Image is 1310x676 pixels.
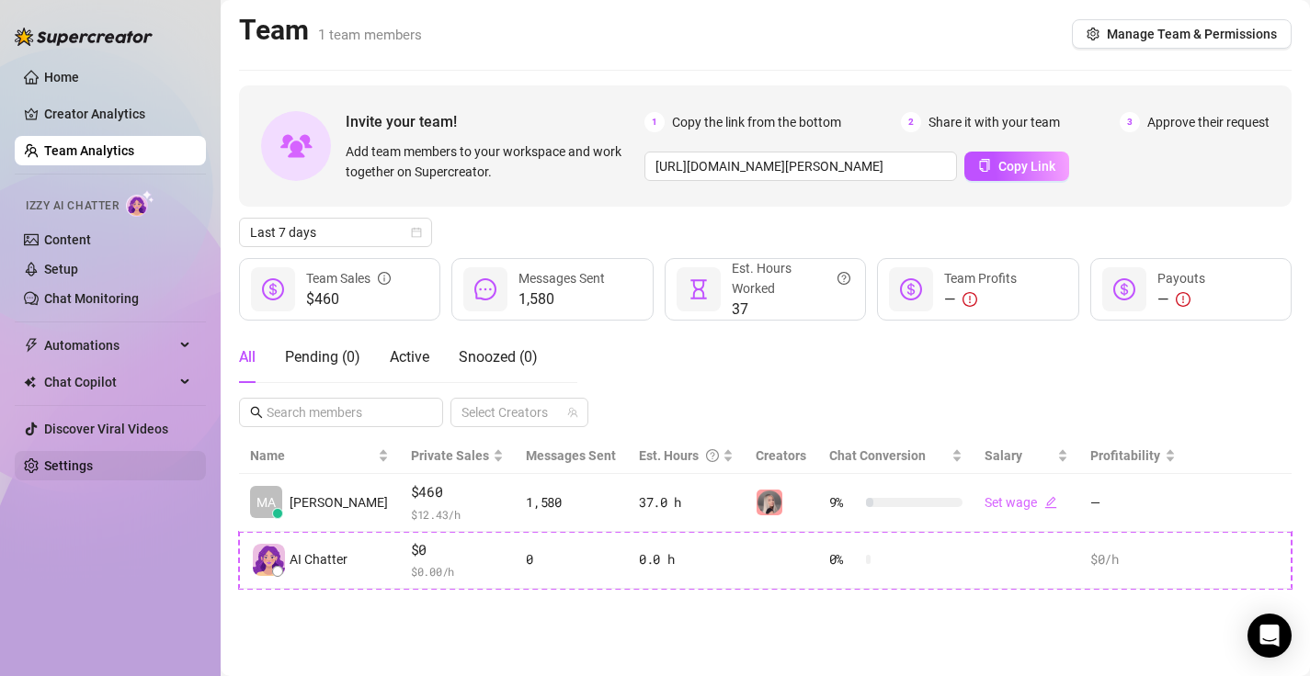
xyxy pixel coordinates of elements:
[1157,271,1205,286] span: Payouts
[900,278,922,300] span: dollar-circle
[745,438,817,474] th: Creators
[256,492,276,513] span: MA
[1090,448,1160,463] span: Profitability
[829,549,859,569] span: 0 %
[290,492,388,513] span: [PERSON_NAME]
[285,346,360,368] div: Pending ( 0 )
[526,549,617,569] div: 0
[15,28,153,46] img: logo-BBDzfeDw.svg
[526,448,616,463] span: Messages Sent
[1176,292,1190,307] span: exclamation-circle
[1247,614,1292,658] div: Open Intercom Messenger
[290,549,347,569] span: AI Chatter
[985,448,1022,463] span: Salary
[1044,496,1057,509] span: edit
[318,27,422,43] span: 1 team members
[44,70,79,84] a: Home
[411,505,505,524] span: $ 12.43 /h
[639,492,735,513] div: 37.0 h
[1107,27,1277,41] span: Manage Team & Permissions
[639,445,720,466] div: Est. Hours
[1113,278,1135,300] span: dollar-circle
[44,232,91,247] a: Content
[44,458,93,473] a: Settings
[411,448,489,463] span: Private Sales
[672,112,841,132] span: Copy the link from the bottom
[526,492,617,513] div: 1,580
[518,271,605,286] span: Messages Sent
[44,262,78,276] a: Setup
[44,99,191,129] a: Creator Analytics
[732,258,850,299] div: Est. Hours Worked
[829,448,926,463] span: Chat Conversion
[985,495,1057,510] a: Set wageedit
[390,348,429,366] span: Active
[978,159,991,172] span: copy
[126,190,154,217] img: AI Chatter
[1087,28,1099,40] span: setting
[44,422,168,436] a: Discover Viral Videos
[44,331,175,360] span: Automations
[518,288,605,310] span: 1,580
[1147,112,1270,132] span: Approve their request
[837,258,850,299] span: question-circle
[253,544,285,576] img: izzy-ai-chatter-avatar-DDCN_rTZ.svg
[757,490,782,515] img: Maddy
[44,367,175,397] span: Chat Copilot
[239,438,400,474] th: Name
[239,346,256,368] div: All
[944,271,1017,286] span: Team Profits
[829,492,859,513] span: 9 %
[688,278,710,300] span: hourglass
[644,112,665,132] span: 1
[411,227,422,238] span: calendar
[928,112,1060,132] span: Share it with your team
[1072,19,1292,49] button: Manage Team & Permissions
[459,348,538,366] span: Snoozed ( 0 )
[411,562,505,580] span: $ 0.00 /h
[250,219,421,246] span: Last 7 days
[411,539,505,561] span: $0
[706,445,719,466] span: question-circle
[963,292,977,307] span: exclamation-circle
[411,481,505,503] span: $460
[1090,549,1176,569] div: $0 /h
[1079,474,1187,532] td: —
[239,13,422,48] h2: Team
[250,445,374,466] span: Name
[267,402,417,422] input: Search members
[24,376,36,389] img: Chat Copilot
[944,288,1017,310] div: —
[262,278,284,300] span: dollar-circle
[44,143,134,158] a: Team Analytics
[732,299,850,321] span: 37
[346,141,637,182] span: Add team members to your workspace and work together on Supercreator.
[474,278,496,300] span: message
[964,152,1069,181] button: Copy Link
[306,268,391,288] div: Team Sales
[250,406,263,419] span: search
[901,112,921,132] span: 2
[639,549,735,569] div: 0.0 h
[998,159,1055,174] span: Copy Link
[346,110,644,133] span: Invite your team!
[378,268,391,288] span: info-circle
[44,291,139,306] a: Chat Monitoring
[24,338,39,353] span: thunderbolt
[26,197,119,215] span: Izzy AI Chatter
[306,288,391,310] span: $460
[1157,288,1205,310] div: —
[567,407,578,418] span: team
[1120,112,1140,132] span: 3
